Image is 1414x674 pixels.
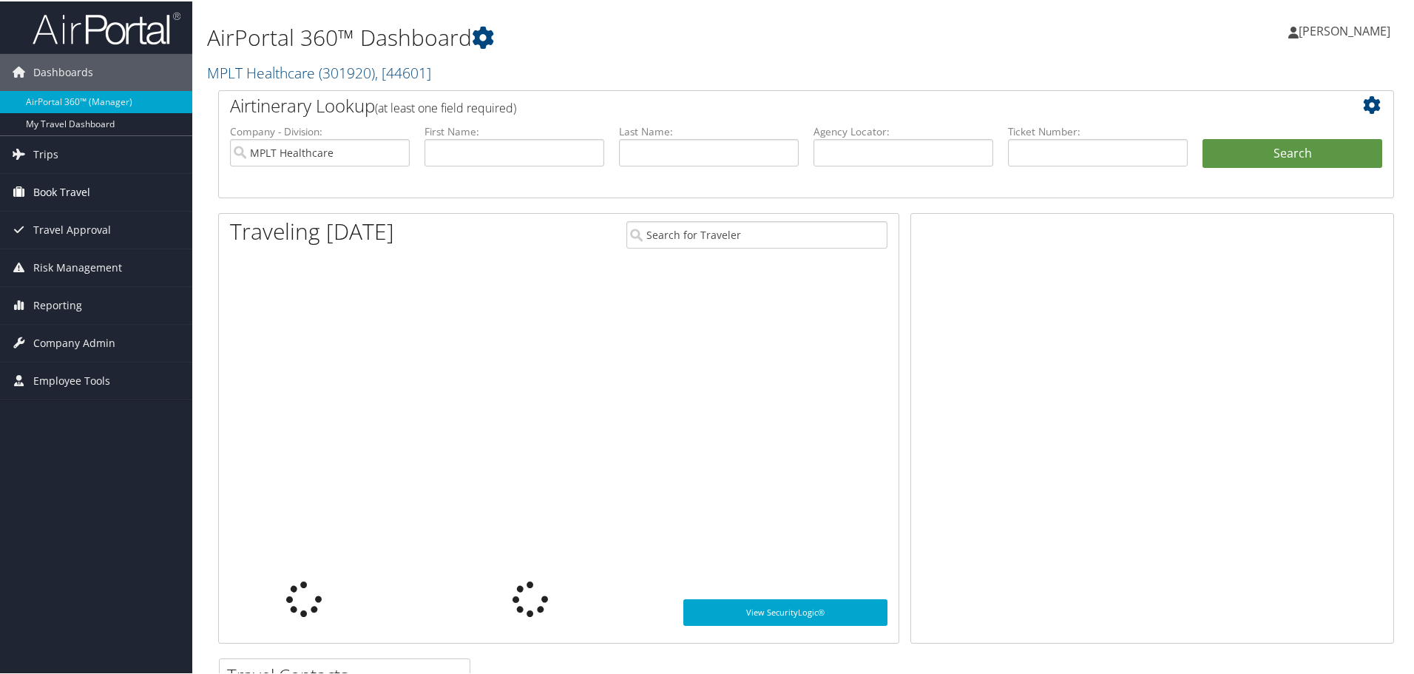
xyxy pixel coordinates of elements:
[230,215,394,246] h1: Traveling [DATE]
[230,123,410,138] label: Company - Division:
[619,123,799,138] label: Last Name:
[683,598,887,624] a: View SecurityLogic®
[33,323,115,360] span: Company Admin
[375,98,516,115] span: (at least one field required)
[207,21,1006,52] h1: AirPortal 360™ Dashboard
[1299,21,1390,38] span: [PERSON_NAME]
[33,210,111,247] span: Travel Approval
[375,61,431,81] span: , [ 44601 ]
[626,220,887,247] input: Search for Traveler
[33,361,110,398] span: Employee Tools
[207,61,431,81] a: MPLT Healthcare
[1288,7,1405,52] a: [PERSON_NAME]
[33,286,82,323] span: Reporting
[230,92,1285,117] h2: Airtinerary Lookup
[33,248,122,285] span: Risk Management
[33,10,180,44] img: airportal-logo.png
[1202,138,1382,167] button: Search
[319,61,375,81] span: ( 301920 )
[33,172,90,209] span: Book Travel
[424,123,604,138] label: First Name:
[1008,123,1188,138] label: Ticket Number:
[33,53,93,90] span: Dashboards
[813,123,993,138] label: Agency Locator:
[33,135,58,172] span: Trips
